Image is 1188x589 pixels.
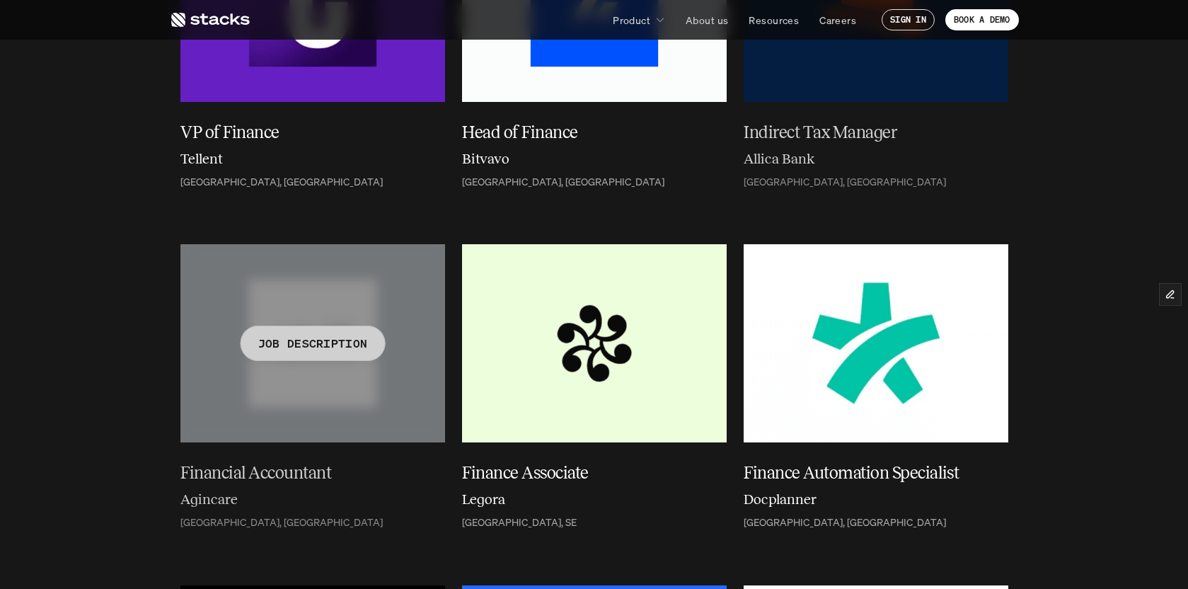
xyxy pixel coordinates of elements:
a: Allica Bank [744,148,1008,173]
a: SIGN IN [882,9,935,30]
h6: Docplanner [744,488,817,510]
p: [GEOGRAPHIC_DATA], [GEOGRAPHIC_DATA] [180,176,383,188]
p: [GEOGRAPHIC_DATA], [GEOGRAPHIC_DATA] [180,517,383,529]
a: [GEOGRAPHIC_DATA], [GEOGRAPHIC_DATA] [744,176,1008,188]
a: Privacy Policy [212,64,273,75]
a: Docplanner [744,488,1008,514]
a: Agincare [180,488,445,514]
a: Indirect Tax Manager [744,120,1008,145]
h6: Allica Bank [744,148,815,169]
a: Finance Automation Specialist [744,460,1008,486]
a: JOB DESCRIPTION [180,244,445,442]
h5: VP of Finance [180,120,428,145]
p: SIGN IN [890,15,926,25]
a: [GEOGRAPHIC_DATA], [GEOGRAPHIC_DATA] [180,176,445,188]
a: [GEOGRAPHIC_DATA], [GEOGRAPHIC_DATA] [462,176,727,188]
h5: Financial Accountant [180,460,428,486]
p: JOB DESCRIPTION [258,333,367,354]
p: Resources [749,13,799,28]
p: [GEOGRAPHIC_DATA], [GEOGRAPHIC_DATA] [744,176,946,188]
h6: Tellent [180,148,223,169]
h5: Finance Automation Specialist [744,460,991,486]
h6: Bitvavo [462,148,509,169]
a: Finance Associate [462,460,727,486]
p: [GEOGRAPHIC_DATA], [GEOGRAPHIC_DATA] [744,517,946,529]
h5: Finance Associate [462,460,710,486]
p: Product [613,13,650,28]
a: [GEOGRAPHIC_DATA], [GEOGRAPHIC_DATA] [180,517,445,529]
a: Bitvavo [462,148,727,173]
p: Careers [819,13,856,28]
p: About us [686,13,728,28]
a: Head of Finance [462,120,727,145]
h5: Indirect Tax Manager [744,120,991,145]
a: [GEOGRAPHIC_DATA], [GEOGRAPHIC_DATA] [744,517,1008,529]
a: Tellent [180,148,445,173]
h5: Head of Finance [462,120,710,145]
a: VP of Finance [180,120,445,145]
p: [GEOGRAPHIC_DATA], SE [462,517,577,529]
a: Legora [462,488,727,514]
a: Financial Accountant [180,460,445,486]
h6: Legora [462,488,505,510]
a: Careers [811,7,865,33]
a: [GEOGRAPHIC_DATA], SE [462,517,727,529]
p: [GEOGRAPHIC_DATA], [GEOGRAPHIC_DATA] [462,176,664,188]
button: Edit Framer Content [1160,284,1181,305]
a: About us [677,7,737,33]
p: BOOK A DEMO [954,15,1010,25]
a: BOOK A DEMO [945,9,1019,30]
a: Resources [740,7,807,33]
h6: Agincare [180,488,238,510]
